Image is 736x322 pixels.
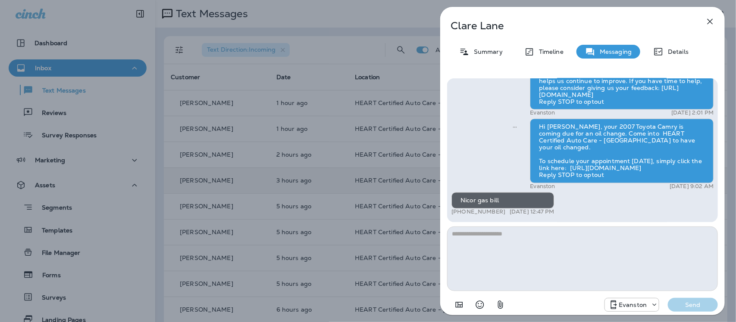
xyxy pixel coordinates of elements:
[451,192,554,209] div: Nicor gas bill
[451,20,686,32] p: Clare Lane
[451,209,505,216] p: [PHONE_NUMBER]
[530,183,555,190] p: Evanston
[605,300,659,310] div: +1 (847) 892-1225
[451,296,468,313] button: Add in a premade template
[530,110,555,117] p: Evanston
[510,209,554,216] p: [DATE] 12:47 PM
[471,296,489,313] button: Select an emoji
[513,123,517,130] span: Sent
[664,48,689,55] p: Details
[619,301,647,308] p: Evanston
[670,183,714,190] p: [DATE] 9:02 AM
[595,48,632,55] p: Messaging
[530,119,714,183] div: Hi [PERSON_NAME], your 2007 Toyota Camry is coming due for an oil change. Come into HEART Certifi...
[535,48,564,55] p: Timeline
[671,110,714,117] p: [DATE] 2:01 PM
[470,48,503,55] p: Summary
